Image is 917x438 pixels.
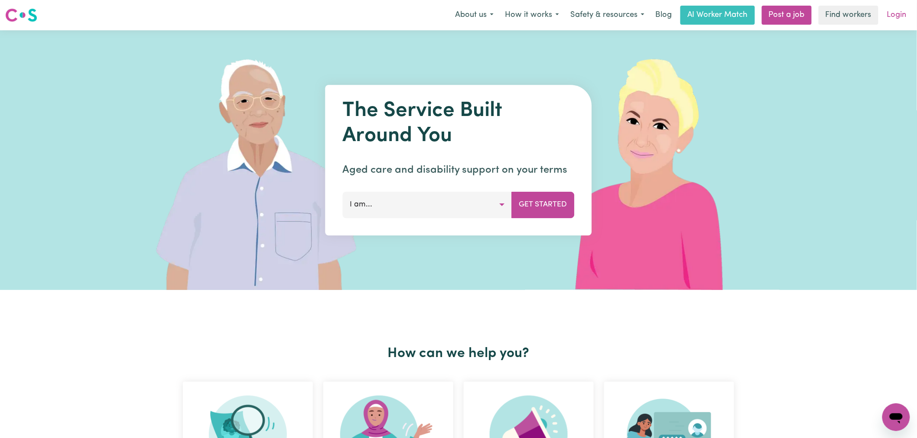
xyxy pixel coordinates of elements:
button: About us [449,6,499,24]
button: I am... [343,192,512,218]
button: Safety & resources [565,6,650,24]
p: Aged care and disability support on your terms [343,162,575,178]
a: Careseekers logo [5,5,37,25]
a: Blog [650,6,677,25]
a: Login [882,6,912,25]
button: How it works [499,6,565,24]
a: Post a job [762,6,812,25]
img: Careseekers logo [5,7,37,23]
iframe: Button to launch messaging window [882,403,910,431]
h2: How can we help you? [178,345,739,362]
a: AI Worker Match [680,6,755,25]
button: Get Started [512,192,575,218]
h1: The Service Built Around You [343,99,575,148]
a: Find workers [819,6,878,25]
